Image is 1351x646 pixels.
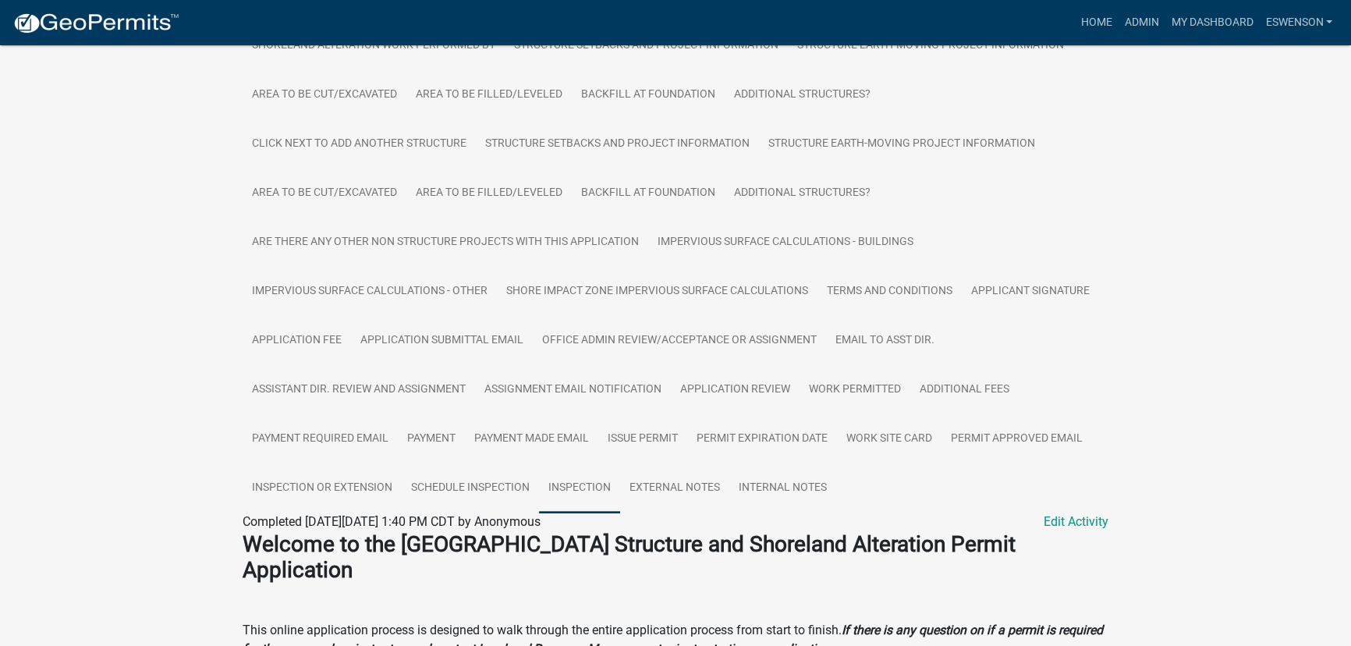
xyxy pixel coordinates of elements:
a: Shore Impact Zone Impervious Surface Calculations [497,267,817,317]
a: External Notes [620,463,729,513]
a: Payment Made Email [465,414,598,464]
a: Area to be Cut/Excavated [243,70,406,120]
a: Backfill at foundation [572,169,725,218]
a: Impervious Surface Calculations - Buildings [648,218,923,268]
a: Terms and Conditions [817,267,962,317]
a: Shoreland Alteration Work Performed By [243,21,505,71]
a: Assignment Email Notification [475,365,671,415]
a: Are there any other non structure projects with this application [243,218,648,268]
a: Additional Fees [910,365,1019,415]
a: Work Site Card [837,414,941,464]
a: Application Submittal Email [351,316,533,366]
a: Email to Asst Dir. [826,316,944,366]
a: Area to be Filled/Leveled [406,70,572,120]
a: Assistant Dir. Review and Assignment [243,365,475,415]
a: Applicant Signature [962,267,1099,317]
a: Schedule Inspection [402,463,539,513]
a: Structure Earth-Moving Project Information [788,21,1073,71]
span: Completed [DATE][DATE] 1:40 PM CDT by Anonymous [243,514,541,529]
a: Application Review [671,365,800,415]
a: Structure Setbacks and project information [505,21,788,71]
a: Permit Expiration Date [687,414,837,464]
a: Edit Activity [1044,513,1108,531]
strong: Welcome to the [GEOGRAPHIC_DATA] Structure and Shoreland Alteration Permit Application [243,531,1016,584]
a: eswenson [1259,8,1339,37]
a: Office Admin Review/Acceptance or Assignment [533,316,826,366]
a: Impervious Surface Calculations - Other [243,267,497,317]
a: Work Permitted [800,365,910,415]
a: Area to be Cut/Excavated [243,169,406,218]
a: Additional Structures? [725,70,880,120]
a: Home [1074,8,1118,37]
a: My Dashboard [1165,8,1259,37]
a: Backfill at foundation [572,70,725,120]
a: Structure Earth-Moving Project Information [759,119,1044,169]
a: Inspection or Extension [243,463,402,513]
a: Application Fee [243,316,351,366]
a: Payment Required Email [243,414,398,464]
a: Inspection [539,463,620,513]
a: Internal Notes [729,463,836,513]
a: Structure Setbacks and project information [476,119,759,169]
a: Click Next to add another structure [243,119,476,169]
a: Payment [398,414,465,464]
a: Permit Approved Email [941,414,1092,464]
a: Area to be Filled/Leveled [406,169,572,218]
a: Admin [1118,8,1165,37]
a: Issue Permit [598,414,687,464]
a: Additional Structures? [725,169,880,218]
